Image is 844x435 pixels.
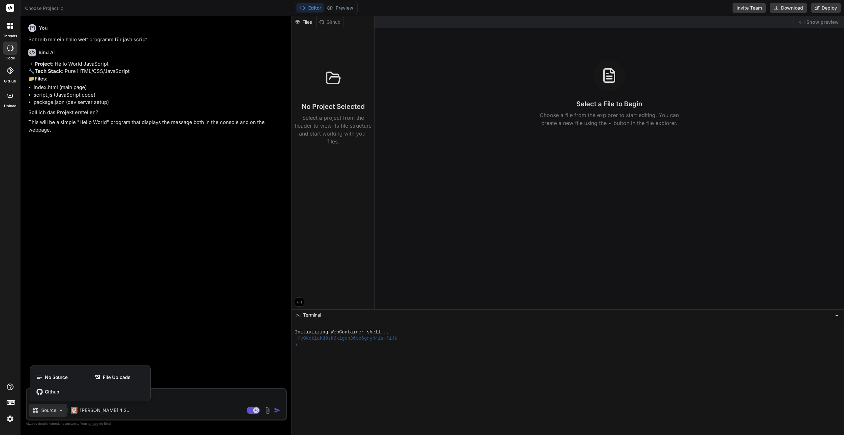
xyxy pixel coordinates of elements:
span: File Uploads [103,374,131,381]
span: No Source [45,374,68,381]
img: settings [5,413,16,424]
span: Github [45,388,59,395]
label: code [6,55,15,61]
label: threads [3,33,17,39]
label: GitHub [4,78,16,84]
label: Upload [4,103,16,109]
